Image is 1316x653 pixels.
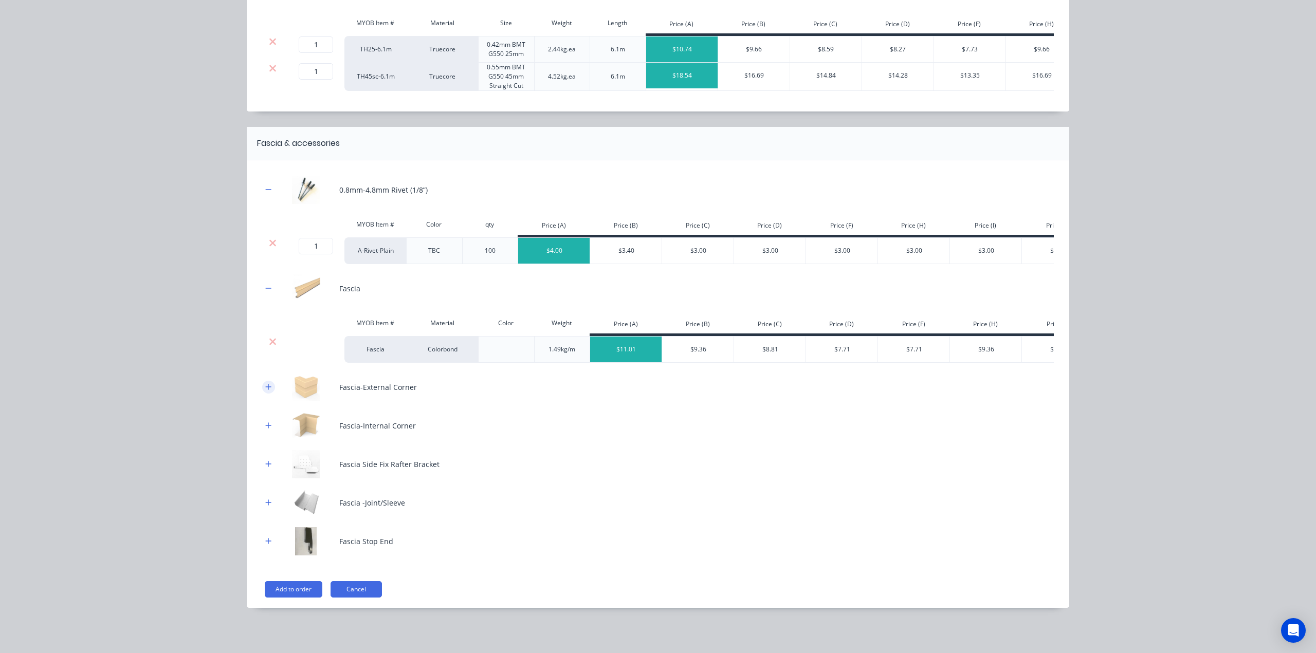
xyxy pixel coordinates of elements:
[280,450,332,478] img: Fascia Side Fix Rafter Bracket
[280,527,332,555] img: Fascia Stop End
[344,214,406,235] div: MYOB Item #
[339,497,405,508] div: Fascia -Joint/Sleeve
[934,36,1006,62] div: $7.73
[406,336,478,363] div: Colorbond
[265,581,322,598] button: Add to order
[590,238,662,264] div: $3.40
[718,15,790,36] div: Price (B)
[734,217,806,237] div: Price (D)
[518,238,590,264] div: $4.00
[934,63,1006,88] div: $13.35
[344,313,406,333] div: MYOB Item #
[1021,217,1093,237] div: Price (J)
[1022,238,1094,264] div: $3.00
[462,214,518,235] div: qty
[646,36,718,62] div: $10.74
[934,15,1006,36] div: Price (F)
[806,337,878,362] div: $7.71
[718,36,790,62] div: $9.66
[590,13,646,33] div: Length
[662,238,734,264] div: $3.00
[280,274,332,303] img: Fascia
[949,217,1021,237] div: Price (I)
[1006,36,1078,62] div: $9.66
[806,315,878,336] div: Price (D)
[478,36,534,63] div: 0.42mm BMT G550 25mm
[878,315,949,336] div: Price (F)
[518,217,590,237] div: Price (A)
[806,238,878,264] div: $3.00
[662,217,734,237] div: Price (C)
[862,36,934,62] div: $8.27
[339,184,428,195] div: 0.8mm-4.8mm Rivet (1/8”)
[339,382,417,393] div: Fascia-External Corner
[534,63,590,91] div: 4.52kg.ea
[734,337,806,362] div: $8.81
[590,63,646,91] div: 6.1m
[534,36,590,63] div: 2.44kg.ea
[478,63,534,91] div: 0.55mm BMT G550 45mm Straight Cut
[339,459,440,470] div: Fascia Side Fix Rafter Bracket
[280,489,332,517] img: Fascia -Joint/Sleeve
[339,536,393,547] div: Fascia Stop End
[406,237,462,264] div: TBC
[299,63,333,80] input: ?
[299,36,333,53] input: ?
[344,237,406,264] div: A-Rivet-Plain
[406,36,478,63] div: Truecore
[718,63,790,88] div: $16.69
[406,13,478,33] div: Material
[344,336,406,363] div: Fascia
[662,337,734,362] div: $9.36
[1281,618,1306,643] div: Open Intercom Messenger
[806,217,878,237] div: Price (F)
[331,581,382,598] button: Cancel
[478,13,534,33] div: Size
[590,337,662,362] div: $11.01
[1006,15,1077,36] div: Price (H)
[406,313,478,333] div: Material
[534,336,590,363] div: 1.49kg/m
[878,238,950,264] div: $3.00
[1021,315,1093,336] div: Price (I)
[662,315,734,336] div: Price (B)
[950,337,1022,362] div: $9.36
[339,283,360,294] div: Fascia
[339,420,416,431] div: Fascia-Internal Corner
[299,238,333,254] input: ?
[478,313,534,333] div: Color
[344,63,406,91] div: TH45sc-6.1m
[949,315,1021,336] div: Price (H)
[462,237,518,264] div: 100
[257,137,340,150] div: Fascia & accessories
[534,13,590,33] div: Weight
[280,373,332,401] img: Fascia-External Corner
[344,13,406,33] div: MYOB Item #
[1022,337,1094,362] div: $8.81
[878,337,950,362] div: $7.71
[406,63,478,91] div: Truecore
[590,315,662,336] div: Price (A)
[790,63,862,88] div: $14.84
[406,214,462,235] div: Color
[590,36,646,63] div: 6.1m
[344,36,406,63] div: TH25-6.1m
[878,217,949,237] div: Price (H)
[734,315,806,336] div: Price (C)
[790,15,862,36] div: Price (C)
[280,176,332,204] img: 0.8mm-4.8mm Rivet (1/8”)
[734,238,806,264] div: $3.00
[1006,63,1078,88] div: $16.69
[950,238,1022,264] div: $3.00
[280,412,332,440] img: Fascia-Internal Corner
[862,63,934,88] div: $14.28
[646,15,718,36] div: Price (A)
[590,217,662,237] div: Price (B)
[790,36,862,62] div: $8.59
[646,63,718,88] div: $18.54
[534,313,590,333] div: Weight
[862,15,934,36] div: Price (D)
